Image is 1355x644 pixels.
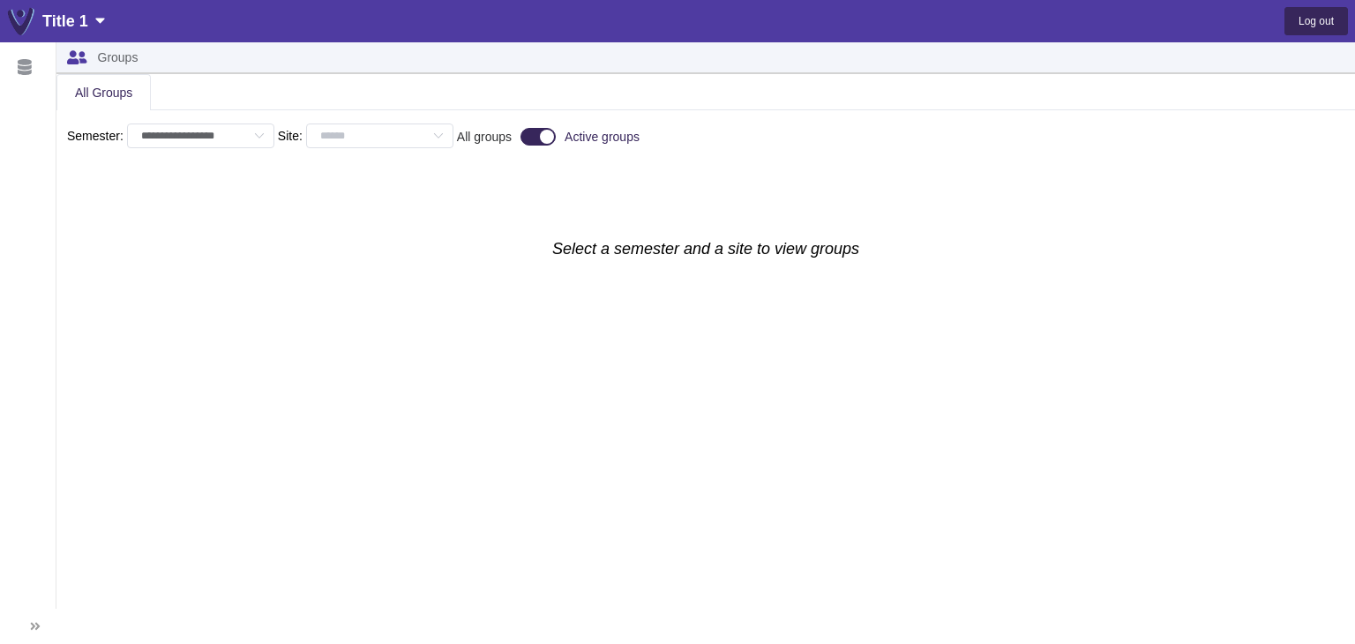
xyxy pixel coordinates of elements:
span: All groups [457,131,512,143]
span: Groups [98,50,138,64]
span: Log out [1299,15,1334,27]
span: Semester: [67,127,124,146]
span: Site: [278,127,303,146]
img: YeledLogo.4aea8ffc.png [7,7,35,35]
div: All Groups [57,75,150,110]
button: Log out [1284,7,1348,35]
span: Active groups [565,131,640,143]
div: Select a semester and a site to view groups [56,236,1355,644]
div: Breadcrumb [98,51,138,64]
div: Title 1 [42,9,105,34]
